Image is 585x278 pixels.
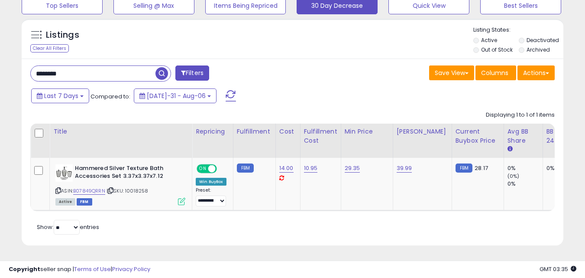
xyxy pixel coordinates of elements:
span: 28.17 [475,164,488,172]
a: B07849QRRN [73,187,105,195]
button: Actions [517,65,555,80]
strong: Copyright [9,265,40,273]
button: Columns [475,65,516,80]
button: Save View [429,65,474,80]
img: 41jqyyT8apL._SL40_.jpg [55,164,73,182]
div: [PERSON_NAME] [397,127,448,136]
div: Avg BB Share [507,127,539,145]
span: All listings currently available for purchase on Amazon [55,198,75,206]
small: FBM [456,164,472,173]
div: Current Buybox Price [456,127,500,145]
button: Last 7 Days [31,88,89,103]
span: 2025-08-14 03:35 GMT [540,265,576,273]
a: Terms of Use [74,265,111,273]
div: Fulfillment [237,127,272,136]
small: Avg BB Share. [507,145,513,153]
span: Show: entries [37,223,99,231]
div: 0% [546,164,575,172]
p: Listing States: [473,26,563,34]
span: | SKU: 10018258 [107,187,149,194]
a: 10.95 [304,164,318,173]
a: Privacy Policy [112,265,150,273]
div: Cost [279,127,297,136]
button: [DATE]-31 - Aug-06 [134,88,217,103]
div: Title [53,127,188,136]
div: Preset: [196,187,226,207]
span: ON [197,165,208,172]
span: [DATE]-31 - Aug-06 [147,92,206,100]
label: Out of Stock [481,46,513,53]
a: 14.00 [279,164,294,173]
div: Fulfillment Cost [304,127,337,145]
span: Columns [481,69,508,77]
span: Compared to: [90,92,130,101]
a: 29.35 [345,164,360,173]
div: Min Price [345,127,389,136]
span: FBM [77,198,92,206]
div: ASIN: [55,164,185,205]
div: Clear All Filters [30,44,69,52]
h5: Listings [46,29,79,41]
small: FBM [237,164,254,173]
label: Archived [527,46,550,53]
label: Active [481,36,497,44]
a: 39.99 [397,164,412,173]
div: Win BuyBox [196,178,226,186]
span: OFF [216,165,229,172]
label: Deactivated [527,36,559,44]
button: Filters [175,65,209,81]
small: (0%) [507,173,520,180]
div: Repricing [196,127,229,136]
div: 0% [507,180,543,188]
div: BB Share 24h. [546,127,578,145]
div: 0% [507,164,543,172]
div: seller snap | | [9,265,150,274]
span: Last 7 Days [44,92,78,100]
b: Hammered Silver Texture Bath Accessories Set 3.37x3.37x7.12 [75,164,180,183]
div: Displaying 1 to 1 of 1 items [486,111,555,119]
